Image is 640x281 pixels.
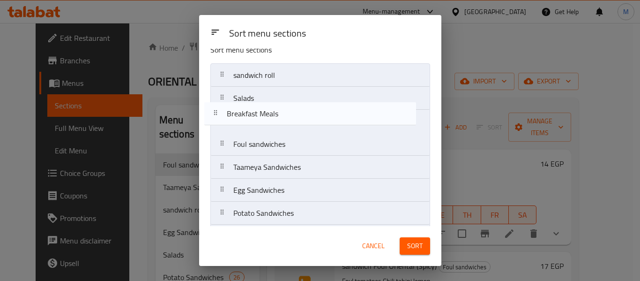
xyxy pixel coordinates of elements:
[225,23,434,45] div: Sort menu sections
[407,240,423,252] span: Sort
[362,240,385,252] span: Cancel
[400,237,430,255] button: Sort
[358,237,388,255] button: Cancel
[210,44,385,56] p: Sort menu sections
